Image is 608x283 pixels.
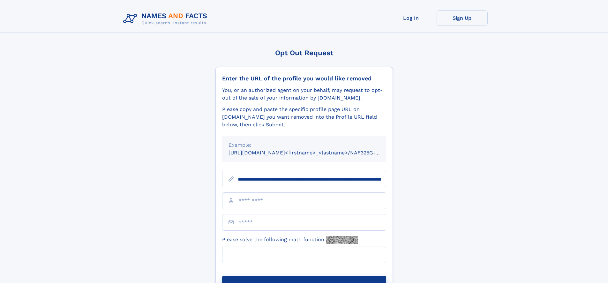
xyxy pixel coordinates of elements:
[222,86,386,102] div: You, or an authorized agent on your behalf, may request to opt-out of the sale of your informatio...
[229,150,398,156] small: [URL][DOMAIN_NAME]<firstname>_<lastname>/NAF325G-xxxxxxxx
[386,10,437,26] a: Log In
[222,75,386,82] div: Enter the URL of the profile you would like removed
[222,236,358,244] label: Please solve the following math function:
[437,10,488,26] a: Sign Up
[229,141,380,149] div: Example:
[215,49,393,57] div: Opt Out Request
[222,106,386,129] div: Please copy and paste the specific profile page URL on [DOMAIN_NAME] you want removed into the Pr...
[121,10,213,27] img: Logo Names and Facts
